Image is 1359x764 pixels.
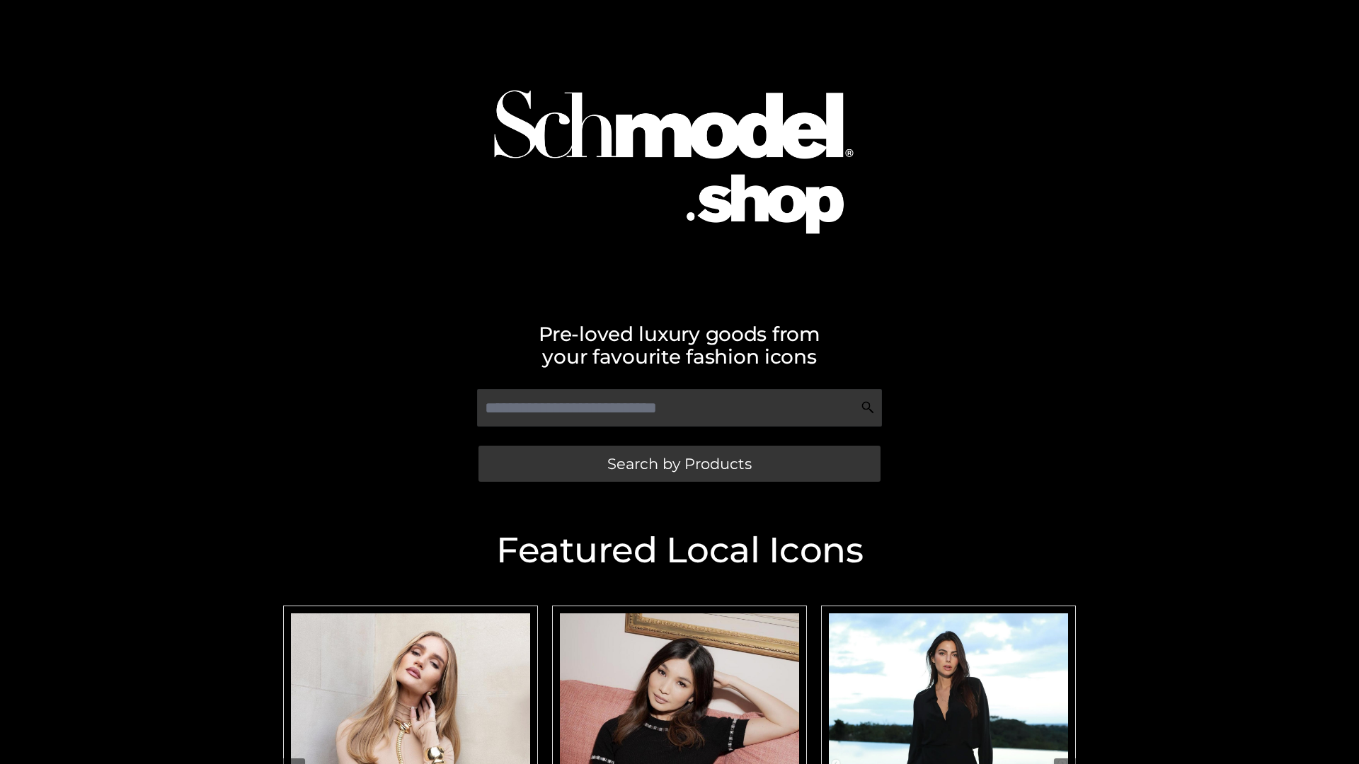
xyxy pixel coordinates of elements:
h2: Featured Local Icons​ [276,533,1083,568]
h2: Pre-loved luxury goods from your favourite fashion icons [276,323,1083,368]
a: Search by Products [478,446,881,482]
span: Search by Products [607,456,752,471]
img: Search Icon [861,400,875,415]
